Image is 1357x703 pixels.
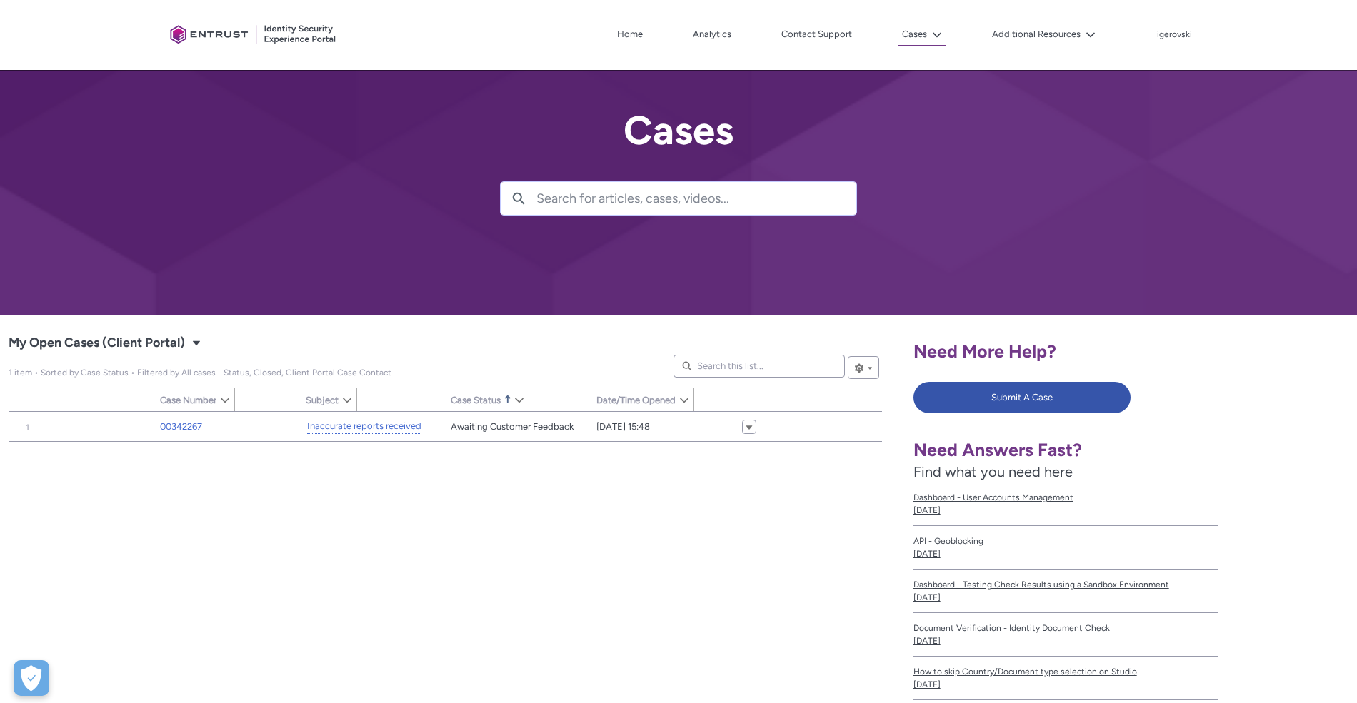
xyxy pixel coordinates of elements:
a: Contact Support [778,24,856,45]
span: Dashboard - Testing Check Results using a Sandbox Environment [913,578,1218,591]
span: My Open Cases (Client Portal) [9,368,391,378]
a: Analytics, opens in new tab [689,24,735,45]
span: Need More Help? [913,340,1056,362]
a: Document Verification - Identity Document Check[DATE] [913,613,1218,657]
a: 00342267 [160,420,202,434]
span: [DATE] 15:48 [596,420,650,434]
button: Select a List View: Cases [188,334,205,351]
button: User Profile igerovski [1156,26,1193,41]
lightning-formatted-date-time: [DATE] [913,679,941,689]
span: How to skip Country/Document type selection on Studio [913,665,1218,678]
a: Inaccurate reports received [307,419,421,434]
lightning-formatted-date-time: [DATE] [913,592,941,602]
span: Case Status [451,395,501,405]
button: Search [501,182,536,215]
a: Home [614,24,646,45]
span: Find what you need here [913,463,1073,480]
a: How to skip Country/Document type selection on Studio[DATE] [913,657,1218,700]
lightning-formatted-date-time: [DATE] [913,505,941,515]
button: Open Preferences [14,660,49,696]
h2: Cases [500,108,857,153]
a: Case Number [154,388,219,411]
span: API - Geoblocking [913,535,1218,547]
lightning-formatted-date-time: [DATE] [913,636,941,646]
span: Dashboard - User Accounts Management [913,491,1218,504]
lightning-formatted-date-time: [DATE] [913,549,941,559]
h1: Need Answers Fast? [913,439,1218,461]
div: Cookie Preferences [14,660,49,696]
iframe: Qualified Messenger [1343,689,1357,703]
input: Search this list... [674,355,845,378]
a: Dashboard - User Accounts Management[DATE] [913,482,1218,526]
span: Document Verification - Identity Document Check [913,622,1218,634]
a: API - Geoblocking[DATE] [913,526,1218,570]
a: Subject [300,388,341,411]
button: Submit A Case [913,382,1131,413]
a: Date/Time Opened [591,388,678,411]
span: Awaiting Customer Feedback [451,420,574,434]
button: List View Controls [848,356,879,379]
button: Cases [898,24,946,46]
a: Dashboard - Testing Check Results using a Sandbox Environment[DATE] [913,570,1218,613]
p: igerovski [1157,30,1192,40]
button: Additional Resources [988,24,1099,45]
a: Case Status [445,388,513,411]
table: My Open Cases (Client Portal) [9,412,882,442]
span: My Open Cases (Client Portal) [9,332,185,355]
input: Search for articles, cases, videos... [536,182,856,215]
